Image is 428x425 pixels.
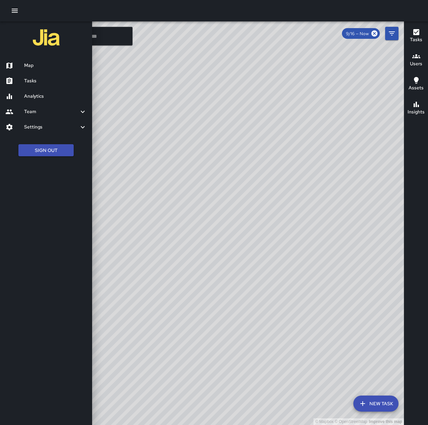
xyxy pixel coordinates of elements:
[24,77,87,85] h6: Tasks
[24,108,79,115] h6: Team
[33,24,60,51] img: jia-logo
[24,123,79,131] h6: Settings
[24,62,87,69] h6: Map
[24,93,87,100] h6: Analytics
[409,84,424,92] h6: Assets
[408,108,425,116] h6: Insights
[410,36,422,44] h6: Tasks
[353,396,399,412] button: New Task
[18,144,74,157] button: Sign Out
[410,60,422,68] h6: Users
